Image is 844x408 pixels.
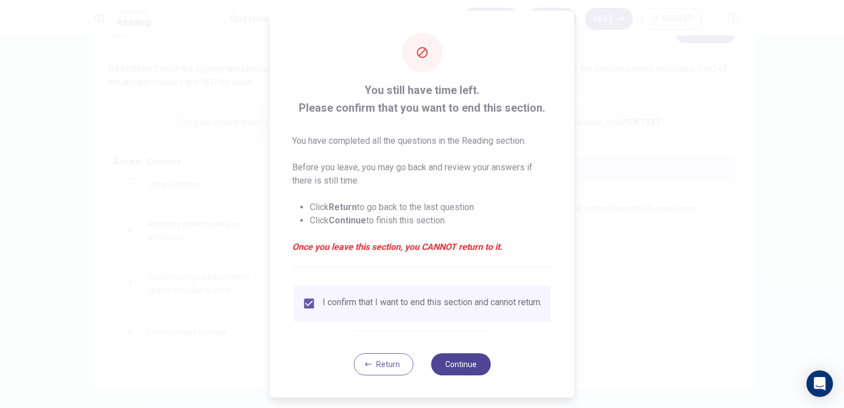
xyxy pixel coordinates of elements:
[431,353,490,375] button: Continue
[329,202,357,212] strong: Return
[354,353,413,375] button: Return
[310,214,552,227] li: Click to finish this section.
[329,215,366,226] strong: Continue
[310,201,552,214] li: Click to go back to the last question
[323,297,542,310] div: I confirm that I want to end this section and cannot return.
[292,240,552,254] em: Once you leave this section, you CANNOT return to it.
[292,134,552,148] p: You have completed all the questions in the Reading section.
[292,161,552,187] p: Before you leave, you may go back and review your answers if there is still time.
[292,81,552,117] span: You still have time left. Please confirm that you want to end this section.
[806,370,833,397] div: Open Intercom Messenger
